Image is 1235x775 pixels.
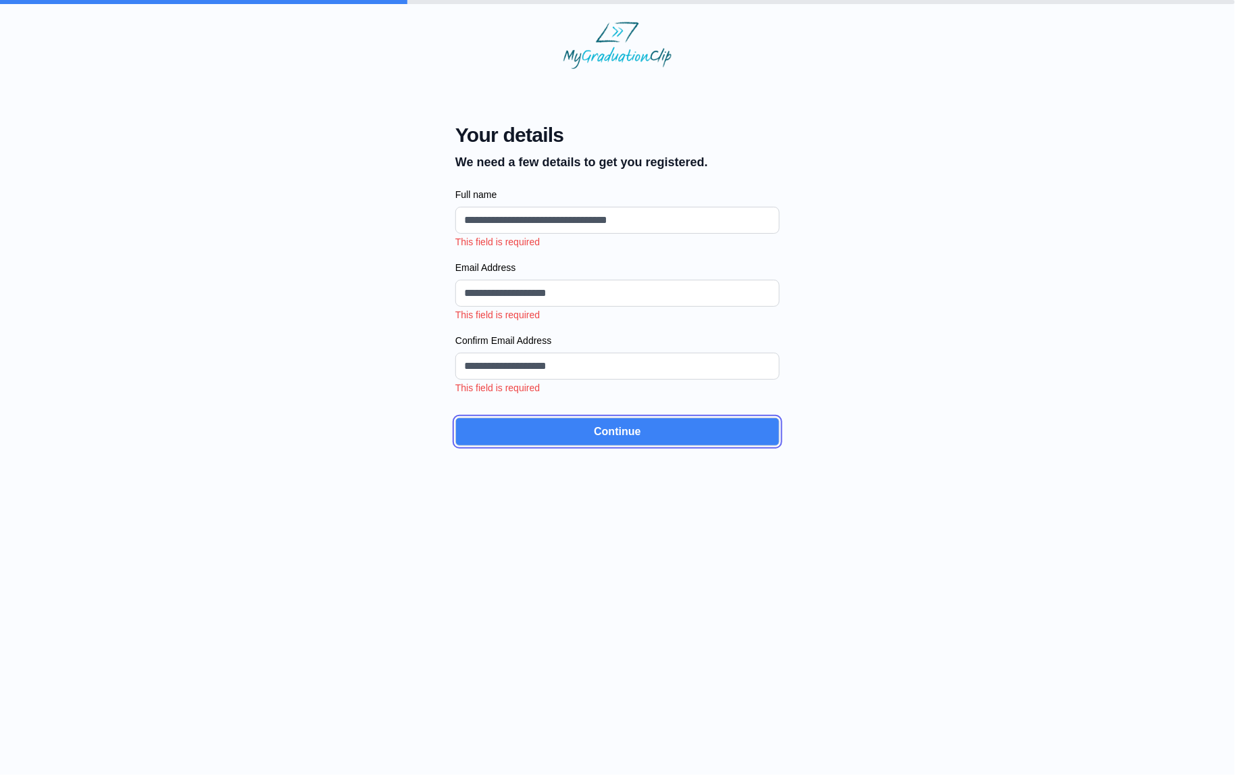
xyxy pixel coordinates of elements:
[455,382,540,393] span: This field is required
[455,309,540,320] span: This field is required
[563,22,672,69] img: MyGraduationClip
[455,153,708,172] p: We need a few details to get you registered.
[455,261,780,274] label: Email Address
[455,418,780,446] button: Continue
[455,334,780,347] label: Confirm Email Address
[455,123,708,147] span: Your details
[455,188,780,201] label: Full name
[455,236,540,247] span: This field is required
